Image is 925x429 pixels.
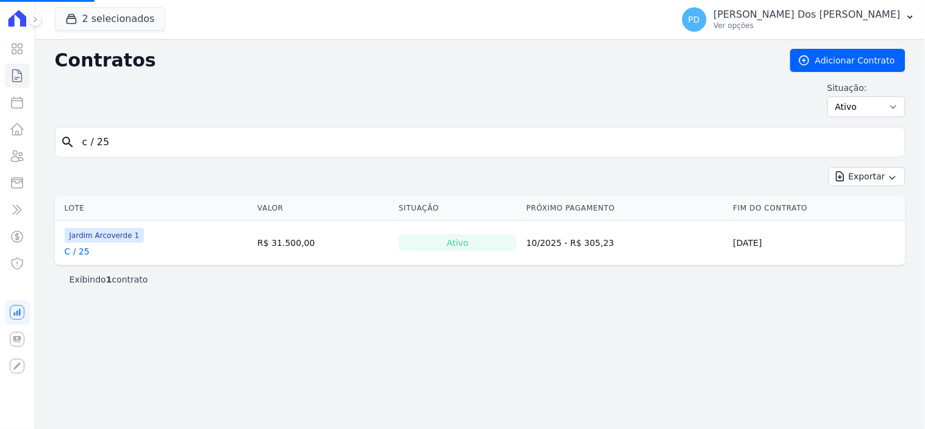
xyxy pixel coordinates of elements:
[714,9,901,21] p: [PERSON_NAME] Dos [PERSON_NAME]
[827,82,905,94] label: Situação:
[75,130,900,154] input: Buscar por nome do lote
[106,275,112,284] b: 1
[394,196,521,221] th: Situação
[65,228,145,243] span: Jardim Arcoverde 1
[526,238,614,248] a: 10/2025 - R$ 305,23
[399,234,516,251] div: Ativo
[70,273,148,286] p: Exibindo contrato
[521,196,728,221] th: Próximo Pagamento
[252,196,394,221] th: Valor
[55,196,253,221] th: Lote
[60,135,75,150] i: search
[55,7,165,31] button: 2 selecionados
[688,15,700,24] span: PD
[729,196,905,221] th: Fim do Contrato
[729,221,905,265] td: [DATE]
[714,21,901,31] p: Ver opções
[790,49,905,72] a: Adicionar Contrato
[673,2,925,37] button: PD [PERSON_NAME] Dos [PERSON_NAME] Ver opções
[65,245,90,258] a: C / 25
[829,167,905,186] button: Exportar
[55,49,771,71] h2: Contratos
[252,221,394,265] td: R$ 31.500,00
